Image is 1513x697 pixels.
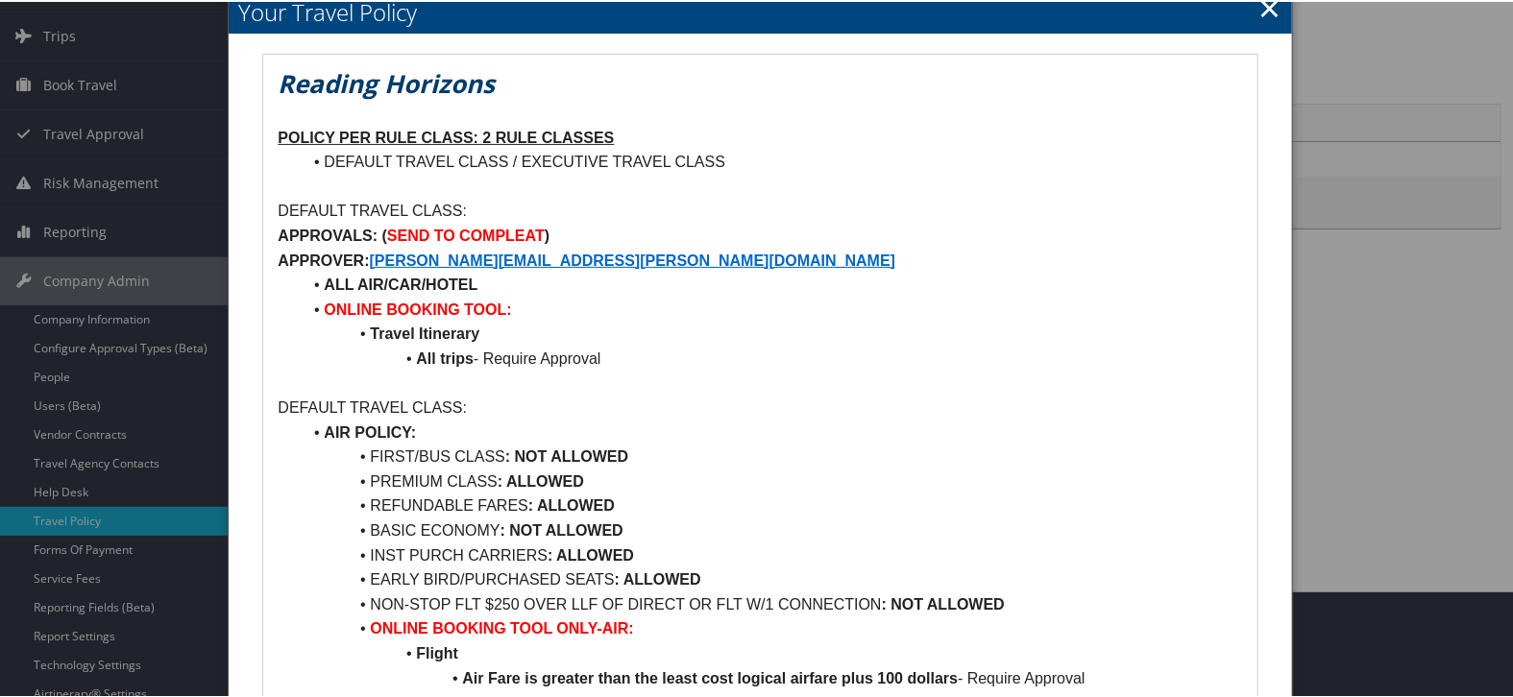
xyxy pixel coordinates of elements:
[882,594,1005,611] strong: : NOT ALLOWED
[528,495,615,512] strong: : ALLOWED
[324,300,511,316] strong: ONLINE BOOKING TOOL:
[278,251,369,267] strong: APPROVER:
[387,226,545,242] strong: SEND TO COMPLEAT
[505,446,510,463] strong: :
[278,64,495,99] em: Reading Horizons
[515,446,629,463] strong: NOT ALLOWED
[301,345,1242,370] li: - Require Approval
[370,251,896,267] a: [PERSON_NAME][EMAIL_ADDRESS][PERSON_NAME][DOMAIN_NAME]
[548,545,634,562] strong: : ALLOWED
[278,128,614,144] u: POLICY PER RULE CLASS: 2 RULE CLASSES
[370,324,479,340] strong: Travel Itinerary
[301,664,1242,689] li: - Require Approval
[370,618,633,635] strong: ONLINE BOOKING TOOL ONLY-AIR:
[416,348,474,365] strong: All trips
[301,541,1242,566] li: INST PURCH CARRIERS
[324,275,477,291] strong: ALL AIR/CAR/HOTEL
[615,569,701,586] strong: : ALLOWED
[301,492,1242,517] li: REFUNDABLE FARES
[324,422,416,439] strong: AIR POLICY:
[416,643,458,660] strong: Flight
[301,565,1242,590] li: EARLY BIRD/PURCHASED SEATS
[462,668,958,685] strong: Air Fare is greater than the least cost logical airfare plus 100 dollars
[382,226,387,242] strong: (
[301,148,1242,173] li: DEFAULT TRAVEL CLASS / EXECUTIVE TRAVEL CLASS
[278,226,378,242] strong: APPROVALS:
[545,226,549,242] strong: )
[301,468,1242,493] li: PREMIUM CLASS
[301,517,1242,541] li: BASIC ECONOMY
[278,197,1242,222] p: DEFAULT TRAVEL CLASS:
[498,471,584,488] strong: : ALLOWED
[301,443,1242,468] li: FIRST/BUS CLASS
[500,520,623,537] strong: : NOT ALLOWED
[278,394,1242,419] p: DEFAULT TRAVEL CLASS:
[301,590,1242,615] li: NON-STOP FLT $250 OVER LLF OF DIRECT OR FLT W/1 CONNECTION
